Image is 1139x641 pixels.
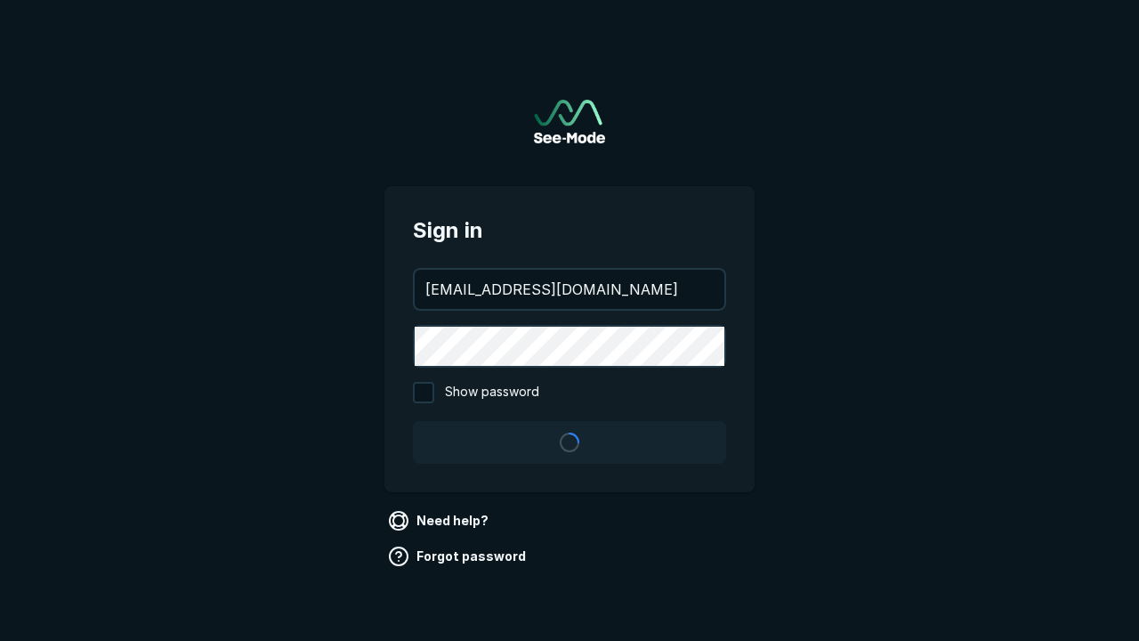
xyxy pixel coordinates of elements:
a: Need help? [384,507,496,535]
input: your@email.com [415,270,724,309]
span: Sign in [413,215,726,247]
a: Forgot password [384,542,533,571]
a: Go to sign in [534,100,605,143]
img: See-Mode Logo [534,100,605,143]
span: Show password [445,382,539,403]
